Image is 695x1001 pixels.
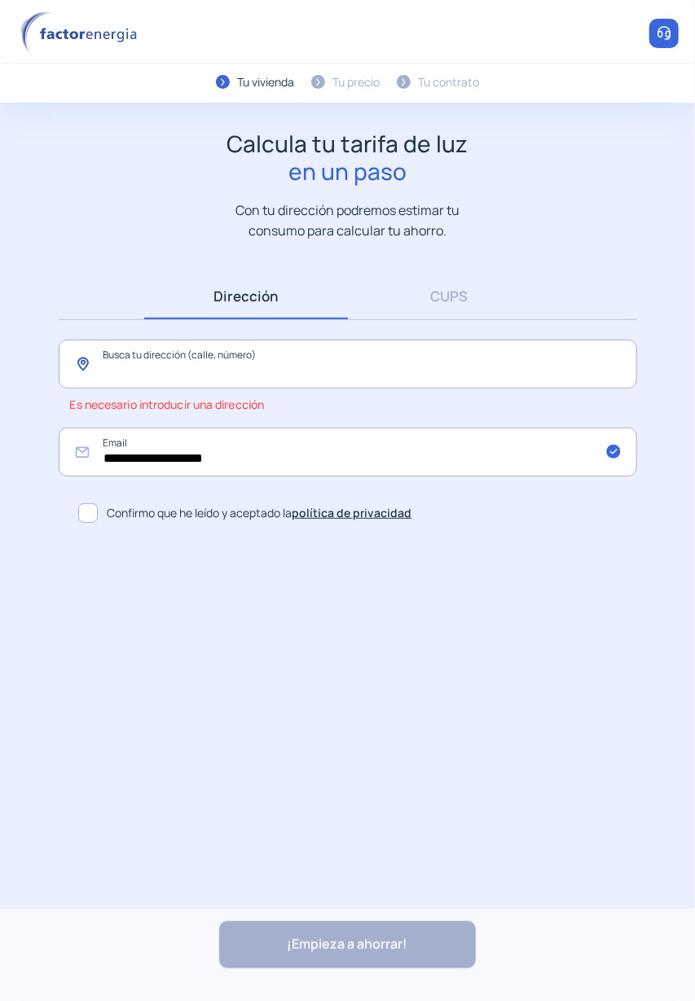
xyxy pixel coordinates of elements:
span: en un paso [227,158,468,186]
span: Confirmo que he leído y aceptado la [108,504,412,522]
a: política de privacidad [293,505,412,520]
div: Tu vivienda [238,73,295,91]
img: llamar [656,25,672,42]
img: logo factor [16,11,147,56]
div: Tu precio [333,73,380,91]
p: Con tu dirección podremos estimar tu consumo para calcular tu ahorro. [219,200,476,240]
div: Tu contrato [419,73,480,91]
h1: Calcula tu tarifa de luz [227,130,468,185]
a: Dirección [144,273,348,319]
a: CUPS [348,273,552,319]
span: Es necesario introducir una dirección [70,389,265,421]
